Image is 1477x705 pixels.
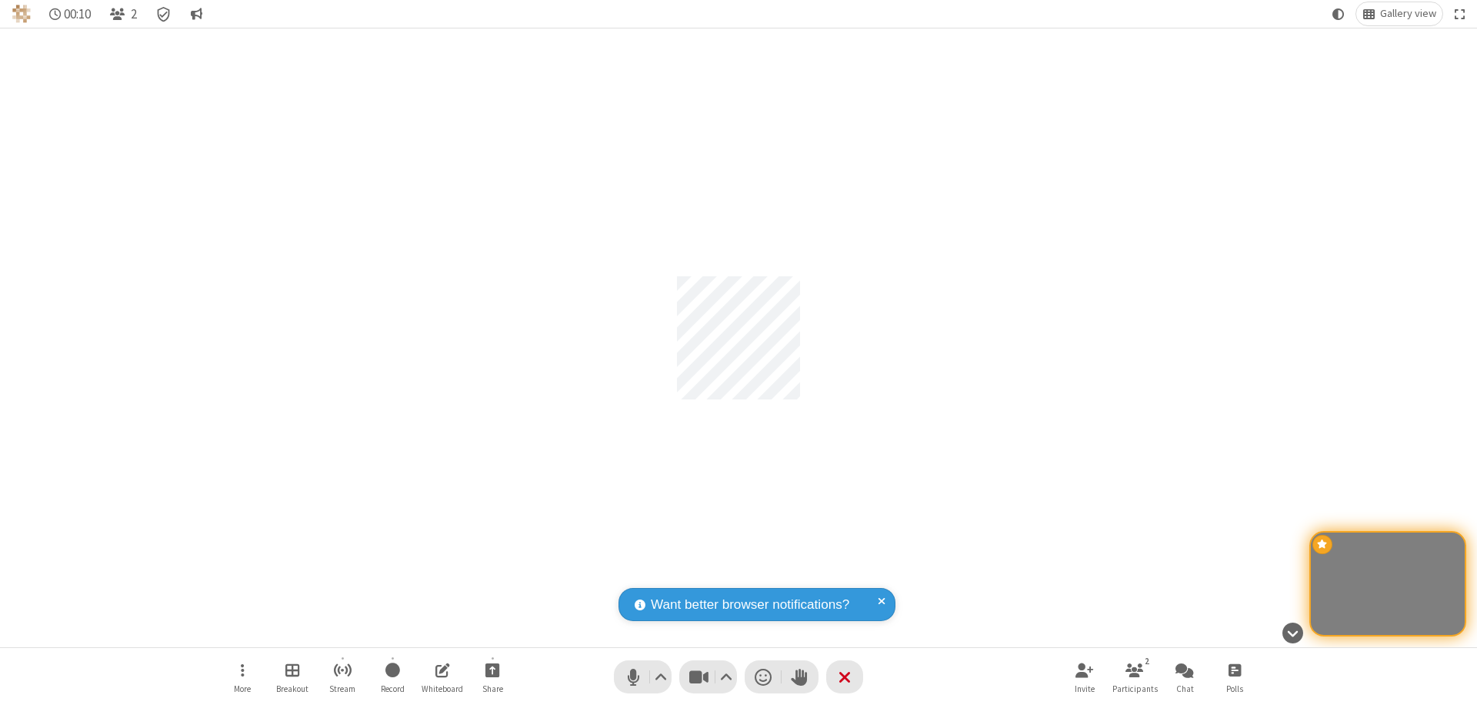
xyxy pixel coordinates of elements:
button: Manage Breakout Rooms [269,655,315,699]
button: Video setting [716,660,737,693]
button: Conversation [184,2,208,25]
span: Participants [1112,684,1158,693]
button: Using system theme [1326,2,1351,25]
div: 2 [1141,654,1154,668]
span: Want better browser notifications? [651,595,849,615]
button: Send a reaction [745,660,782,693]
button: Start sharing [469,655,515,699]
button: Start streaming [319,655,365,699]
button: Fullscreen [1449,2,1472,25]
span: Chat [1176,684,1194,693]
span: Polls [1226,684,1243,693]
button: Raise hand [782,660,819,693]
button: Stop video (⌘+Shift+V) [679,660,737,693]
button: Open chat [1162,655,1208,699]
span: Share [482,684,503,693]
span: 2 [131,7,137,22]
button: Hide [1276,614,1309,651]
div: Meeting details Encryption enabled [149,2,178,25]
button: Open menu [219,655,265,699]
button: Mute (⌘+Shift+A) [614,660,672,693]
span: 00:10 [64,7,91,22]
button: Audio settings [651,660,672,693]
span: Whiteboard [422,684,463,693]
span: Record [381,684,405,693]
img: QA Selenium DO NOT DELETE OR CHANGE [12,5,31,23]
span: Gallery view [1380,8,1436,20]
button: Open shared whiteboard [419,655,465,699]
button: Open poll [1212,655,1258,699]
button: End or leave meeting [826,660,863,693]
span: Breakout [276,684,308,693]
span: Stream [329,684,355,693]
button: Change layout [1356,2,1442,25]
button: Open participant list [103,2,143,25]
div: Timer [43,2,98,25]
button: Start recording [369,655,415,699]
span: More [234,684,251,693]
span: Invite [1075,684,1095,693]
button: Invite participants (⌘+Shift+I) [1062,655,1108,699]
button: Open participant list [1112,655,1158,699]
